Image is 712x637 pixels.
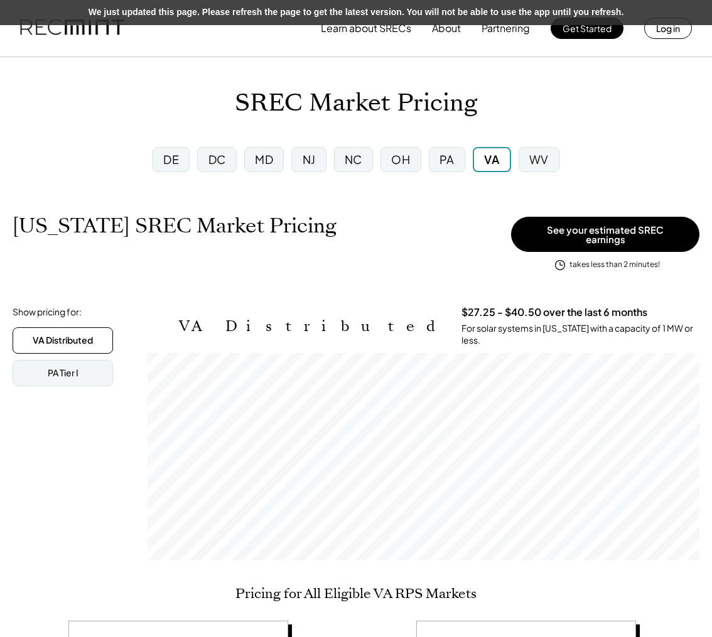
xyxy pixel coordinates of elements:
[303,151,316,167] div: NJ
[48,367,78,379] div: PA Tier I
[163,151,179,167] div: DE
[569,259,660,270] div: takes less than 2 minutes!
[461,322,699,347] div: For solar systems in [US_STATE] with a capacity of 1 MW or less.
[511,217,699,252] button: See your estimated SREC earnings
[321,16,411,41] button: Learn about SRECs
[529,151,549,167] div: WV
[20,7,124,50] img: recmint-logotype%403x.png
[235,585,477,602] h2: Pricing for All Eligible VA RPS Markets
[13,214,337,238] h1: [US_STATE] SREC Market Pricing
[208,151,226,167] div: DC
[255,151,273,167] div: MD
[391,151,410,167] div: OH
[461,306,647,319] h3: $27.25 - $40.50 over the last 6 months
[440,151,455,167] div: PA
[345,151,362,167] div: NC
[13,306,82,318] div: Show pricing for:
[432,16,461,41] button: About
[33,334,93,347] div: VA Distributed
[179,317,443,335] h2: VA Distributed
[551,18,623,39] button: Get Started
[484,151,499,167] div: VA
[235,89,477,118] h1: SREC Market Pricing
[482,16,530,41] button: Partnering
[644,18,692,39] button: Log in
